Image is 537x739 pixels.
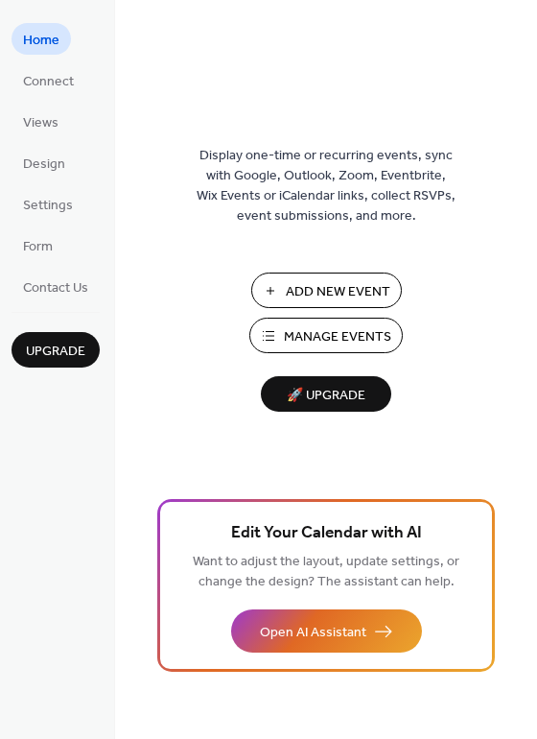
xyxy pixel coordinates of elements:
[272,383,380,409] span: 🚀 Upgrade
[261,376,391,412] button: 🚀 Upgrade
[12,23,71,55] a: Home
[251,273,402,308] button: Add New Event
[197,146,455,226] span: Display one-time or recurring events, sync with Google, Outlook, Zoom, Eventbrite, Wix Events or ...
[286,282,390,302] span: Add New Event
[23,196,73,216] span: Settings
[23,155,65,175] span: Design
[12,106,70,137] a: Views
[12,147,77,179] a: Design
[12,229,64,261] a: Form
[231,609,422,653] button: Open AI Assistant
[26,342,85,362] span: Upgrade
[284,327,391,347] span: Manage Events
[12,332,100,368] button: Upgrade
[12,64,85,96] a: Connect
[231,520,422,547] span: Edit Your Calendar with AI
[23,113,58,133] span: Views
[12,271,100,302] a: Contact Us
[12,188,84,220] a: Settings
[23,237,53,257] span: Form
[23,72,74,92] span: Connect
[23,31,59,51] span: Home
[249,318,403,353] button: Manage Events
[193,549,459,595] span: Want to adjust the layout, update settings, or change the design? The assistant can help.
[260,623,366,643] span: Open AI Assistant
[23,278,88,298] span: Contact Us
